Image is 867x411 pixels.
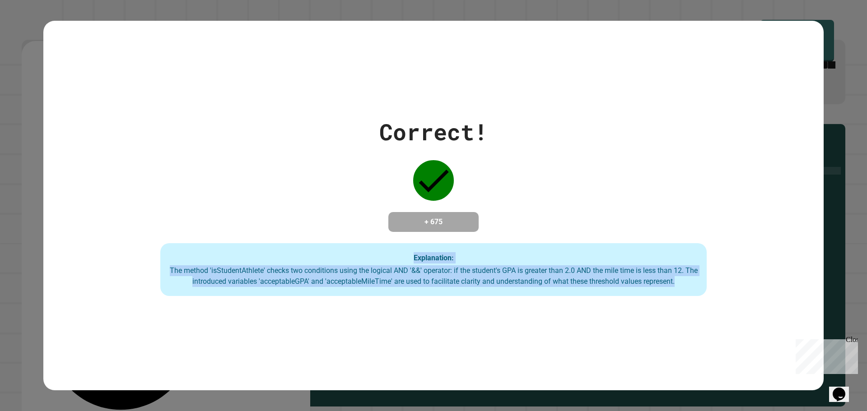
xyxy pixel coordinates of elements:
[4,4,62,57] div: Chat with us now!Close
[792,336,858,374] iframe: chat widget
[379,115,488,149] div: Correct!
[397,217,470,227] h4: + 675
[414,253,454,262] strong: Explanation:
[829,375,858,402] iframe: To enrich screen reader interactions, please activate Accessibility in Grammarly extension settings
[169,265,698,287] div: The method 'isStudentAthlete' checks two conditions using the logical AND '&&' operator: if the s...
